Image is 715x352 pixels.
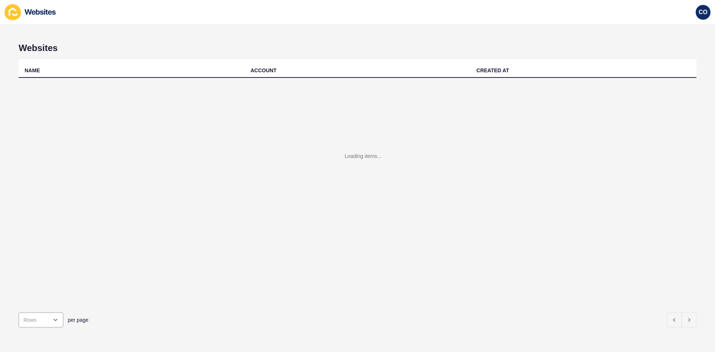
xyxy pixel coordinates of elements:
[68,316,88,324] span: per page
[345,152,382,160] div: Loading items...
[25,67,40,74] div: NAME
[699,9,708,16] span: CO
[19,43,696,53] h1: Websites
[251,67,277,74] div: ACCOUNT
[19,313,63,327] div: open menu
[476,67,509,74] div: CREATED AT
